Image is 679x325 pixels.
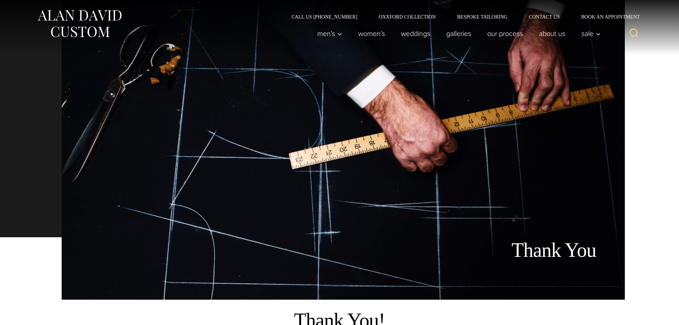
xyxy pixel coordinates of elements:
a: Contact Us [518,14,571,19]
a: Bespoke Tailoring [446,14,518,19]
a: Galleries [438,26,479,41]
nav: Primary Navigation [309,26,604,41]
a: Book an Appointment [570,14,642,19]
a: weddings [393,26,438,41]
a: Our Process [479,26,531,41]
span: Sale [581,30,601,37]
a: Call Us [PHONE_NUMBER] [281,14,368,19]
a: About Us [531,26,573,41]
span: Men’s [317,30,342,37]
h1: Thank You [438,238,596,262]
a: Oxxford Collection [368,14,446,19]
a: Women’s [350,26,393,41]
button: View Search Form [626,25,643,42]
nav: Secondary Navigation [281,14,643,19]
img: Alan David Custom [37,8,122,40]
